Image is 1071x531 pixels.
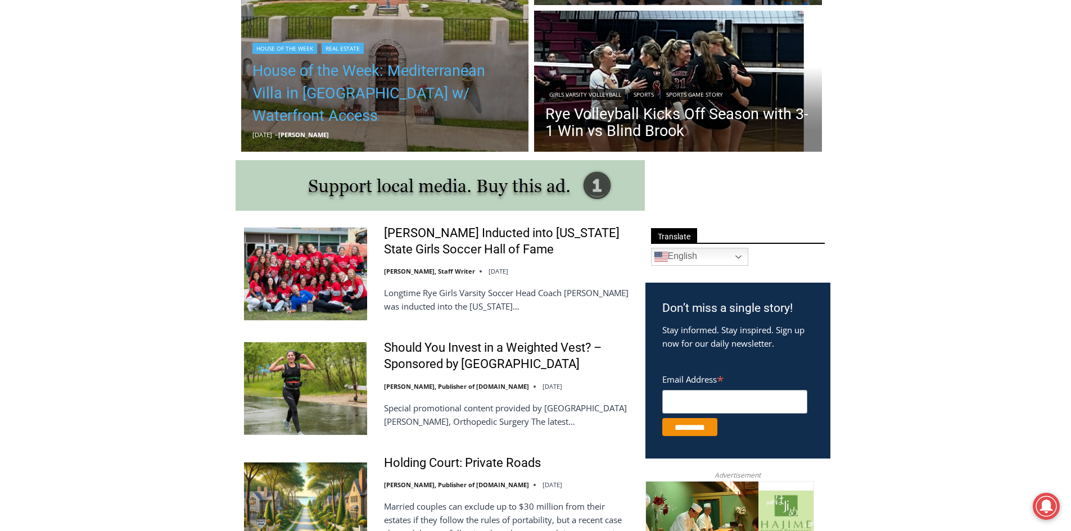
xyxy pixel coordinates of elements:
[244,342,367,434] img: Should You Invest in a Weighted Vest? – Sponsored by White Plains Hospital
[534,11,822,155] a: Read More Rye Volleyball Kicks Off Season with 3-1 Win vs Blind Brook
[384,225,631,257] a: [PERSON_NAME] Inducted into [US_STATE] State Girls Soccer Hall of Fame
[384,286,631,313] p: Longtime Rye Girls Varsity Soccer Head Coach [PERSON_NAME] was inducted into the [US_STATE]…
[545,87,811,100] div: | |
[384,455,541,471] a: Holding Court: Private Roads
[384,267,475,275] a: [PERSON_NAME], Staff Writer
[662,368,807,388] label: Email Address
[630,89,658,100] a: Sports
[384,401,631,428] p: Special promotional content provided by [GEOGRAPHIC_DATA] [PERSON_NAME], Orthopedic Surgery The l...
[275,130,278,139] span: –
[294,112,521,137] span: Intern @ [DOMAIN_NAME]
[543,480,562,489] time: [DATE]
[384,382,529,391] a: [PERSON_NAME], Publisher of [DOMAIN_NAME]
[270,109,545,140] a: Intern @ [DOMAIN_NAME]
[489,267,508,275] time: [DATE]
[278,130,329,139] a: [PERSON_NAME]
[252,130,272,139] time: [DATE]
[384,480,529,489] a: [PERSON_NAME], Publisher of [DOMAIN_NAME]
[284,1,531,109] div: "[PERSON_NAME] and I covered the [DATE] Parade, which was a really eye opening experience as I ha...
[252,60,518,127] a: House of the Week: Mediterranean Villa in [GEOGRAPHIC_DATA] w/ Waterfront Access
[545,89,625,100] a: Girls Varsity Volleyball
[322,43,364,54] a: Real Estate
[662,299,814,317] h3: Don’t miss a single story!
[662,323,814,350] p: Stay informed. Stay inspired. Sign up now for our daily newsletter.
[651,248,748,266] a: English
[116,70,165,134] div: "the precise, almost orchestrated movements of cutting and assembling sushi and [PERSON_NAME] mak...
[703,470,772,480] span: Advertisement
[651,228,697,243] span: Translate
[3,116,110,158] span: Open Tues. - Sun. [PHONE_NUMBER]
[236,160,645,211] img: support local media, buy this ad
[384,340,631,372] a: Should You Invest in a Weighted Vest? – Sponsored by [GEOGRAPHIC_DATA]
[543,382,562,391] time: [DATE]
[252,43,317,54] a: House of the Week
[545,106,811,139] a: Rye Volleyball Kicks Off Season with 3-1 Win vs Blind Brook
[1,113,113,140] a: Open Tues. - Sun. [PHONE_NUMBER]
[654,250,668,264] img: en
[534,11,822,155] img: (PHOTO: The Rye Volleyball team huddles during the first set against Harrison on Thursday, Octobe...
[662,89,727,100] a: Sports Game Story
[252,40,518,54] div: |
[244,228,367,320] img: Rich Savage Inducted into New York State Girls Soccer Hall of Fame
